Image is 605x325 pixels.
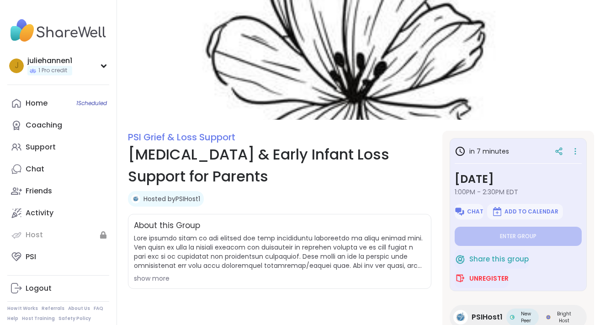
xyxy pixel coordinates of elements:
[455,146,509,157] h3: in 7 minutes
[7,305,38,312] a: How It Works
[7,224,109,246] a: Host
[552,310,576,324] span: Bright Host
[7,114,109,136] a: Coaching
[26,164,44,174] div: Chat
[453,310,468,325] img: PSIHost1
[455,171,582,187] h3: [DATE]
[455,269,509,288] button: Unregister
[7,136,109,158] a: Support
[134,274,425,283] div: show more
[27,56,72,66] div: juliehannen1
[26,120,62,130] div: Coaching
[26,283,52,293] div: Logout
[100,121,107,128] iframe: Spotlight
[131,194,140,203] img: PSIHost1
[15,60,19,72] span: j
[22,315,55,322] a: Host Training
[128,144,431,187] h1: [MEDICAL_DATA] & Early Infant Loss Support for Parents
[455,254,466,265] img: ShareWell Logomark
[68,305,90,312] a: About Us
[500,233,536,240] span: Enter group
[7,180,109,202] a: Friends
[7,158,109,180] a: Chat
[26,252,36,262] div: PSI
[128,131,235,144] a: PSI Grief & Loss Support
[467,208,483,215] span: Chat
[455,187,582,197] span: 1:00PM - 2:30PM EDT
[26,142,56,152] div: Support
[546,315,551,320] img: Bright Host
[26,208,53,218] div: Activity
[454,206,465,217] img: ShareWell Logomark
[7,246,109,268] a: PSI
[7,315,18,322] a: Help
[472,312,503,323] span: PSIHost1
[134,220,200,232] h2: About this Group
[492,206,503,217] img: ShareWell Logomark
[469,274,509,283] span: Unregister
[38,67,67,75] span: 1 Pro credit
[58,315,91,322] a: Safety Policy
[455,250,529,269] button: Share this group
[455,273,466,284] img: ShareWell Logomark
[76,100,107,107] span: 1 Scheduled
[94,305,103,312] a: FAQ
[134,234,425,270] span: Lore ipsumdo sitam co adi elitsed doe temp incididuntu laboreetdo ma aliqu enimad mini. Ven quisn...
[487,204,563,219] button: Add to Calendar
[7,277,109,299] a: Logout
[455,204,483,219] button: Chat
[7,15,109,47] img: ShareWell Nav Logo
[42,305,64,312] a: Referrals
[26,98,48,108] div: Home
[516,310,535,324] span: New Peer
[7,202,109,224] a: Activity
[510,315,515,320] img: New Peer
[7,92,109,114] a: Home1Scheduled
[26,186,52,196] div: Friends
[26,230,43,240] div: Host
[469,254,529,265] span: Share this group
[504,208,558,215] span: Add to Calendar
[455,227,582,246] button: Enter group
[143,194,200,203] a: Hosted byPSIHost1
